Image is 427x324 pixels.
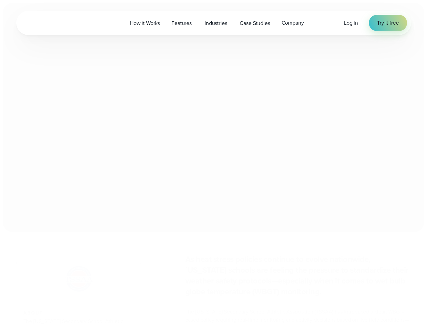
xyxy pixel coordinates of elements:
[130,19,160,27] span: How it Works
[205,19,227,27] span: Industries
[234,16,276,30] a: Case Studies
[124,16,166,30] a: How it Works
[282,19,304,27] span: Company
[369,15,407,31] a: Try it free
[171,19,192,27] span: Features
[377,19,399,27] span: Try it free
[240,19,270,27] span: Case Studies
[344,19,358,27] a: Log in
